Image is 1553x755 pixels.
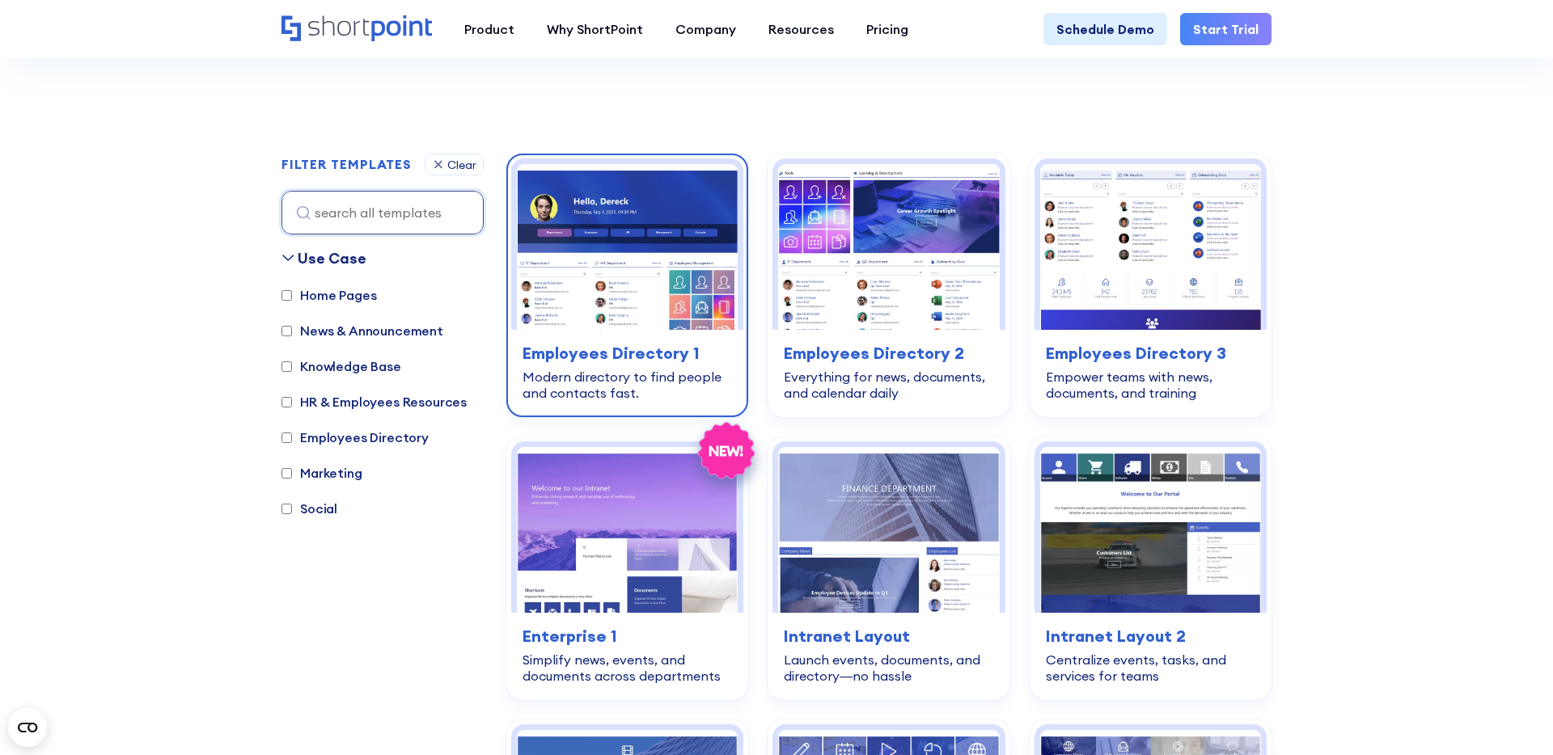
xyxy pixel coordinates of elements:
[523,341,732,365] h3: Employees Directory 1
[506,154,748,417] a: SharePoint employee directory template: Modern directory to find people and contacts fast | Short...
[281,432,292,443] input: Employees Directory
[1046,369,1255,401] div: Empower teams with news, documents, and training
[281,397,292,407] input: HR & Employees Resources
[447,159,476,171] div: Clear
[464,19,514,39] div: Product
[768,154,1009,417] a: SharePoint template team site: Everything for news, documents, and calendar daily | ShortPoint Te...
[1046,341,1255,365] h3: Employees Directory 3
[659,13,752,45] a: Company
[531,13,659,45] a: Why ShortPoint
[1040,164,1261,330] img: SharePoint team site template: Empower teams with news, documents, and training | ShortPoint Temp...
[784,652,993,684] div: Launch events, documents, and directory—no hassle
[1043,13,1167,45] a: Schedule Demo
[784,624,993,648] h3: Intranet Layout
[281,326,292,336] input: News & Announcement
[281,468,292,479] input: Marketing
[281,361,292,372] input: Knowledge Base
[281,499,337,518] label: Social
[1046,652,1255,684] div: Centralize events, tasks, and services for teams
[1180,13,1272,45] a: Start Trial
[281,285,376,305] label: Home Pages
[506,437,748,700] a: SharePoint homepage template: Simplify news, events, and documents across departments | ShortPoin...
[768,437,1009,700] a: SharePoint page design: Launch events, documents, and directory—no hassle | ShortPoint TemplatesI...
[768,19,834,39] div: Resources
[281,504,292,514] input: Social
[281,321,443,340] label: News & Announcement
[523,624,732,648] h3: Enterprise 1
[281,158,412,172] h2: FILTER TEMPLATES
[523,369,732,401] div: Modern directory to find people and contacts fast.
[547,19,643,39] div: Why ShortPoint
[1030,437,1272,700] a: SharePoint homepage design: Centralize events, tasks, and services for teams | ShortPoint Templat...
[866,19,908,39] div: Pricing
[517,447,738,613] img: SharePoint homepage template: Simplify news, events, and documents across departments | ShortPoin...
[1040,447,1261,613] img: SharePoint homepage design: Centralize events, tasks, and services for teams | ShortPoint Templates
[523,652,732,684] div: Simplify news, events, and documents across departments
[675,19,736,39] div: Company
[281,356,401,376] label: Knowledge Base
[448,13,531,45] a: Product
[1472,677,1553,755] iframe: Chat Widget
[281,191,484,234] input: search all templates
[752,13,850,45] a: Resources
[778,164,999,330] img: SharePoint template team site: Everything for news, documents, and calendar daily | ShortPoint Te...
[517,164,738,330] img: SharePoint employee directory template: Modern directory to find people and contacts fast | Short...
[281,15,432,43] a: Home
[281,290,292,301] input: Home Pages
[298,247,366,269] div: Use Case
[8,708,47,747] button: Open CMP widget
[281,463,362,483] label: Marketing
[281,428,429,447] label: Employees Directory
[784,369,993,401] div: Everything for news, documents, and calendar daily
[778,447,999,613] img: SharePoint page design: Launch events, documents, and directory—no hassle | ShortPoint Templates
[850,13,925,45] a: Pricing
[1030,154,1272,417] a: SharePoint team site template: Empower teams with news, documents, and training | ShortPoint Temp...
[784,341,993,365] h3: Employees Directory 2
[281,392,467,411] label: HR & Employees Resources
[1046,624,1255,648] h3: Intranet Layout 2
